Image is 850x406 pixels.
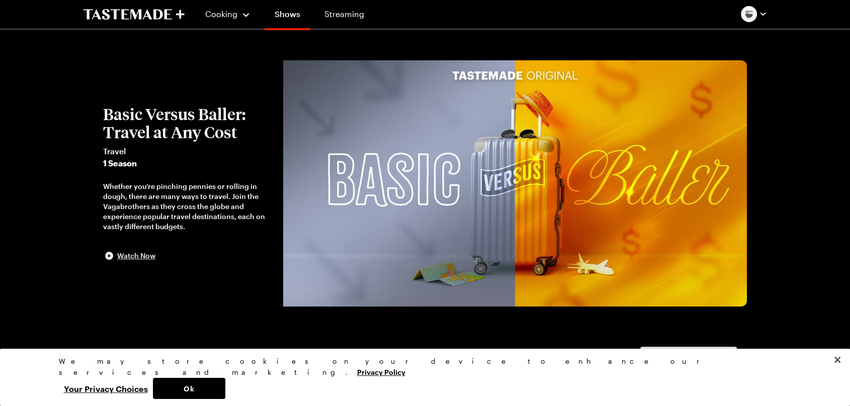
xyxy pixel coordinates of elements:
div: Privacy [59,356,783,399]
span: Watch Now [117,251,155,261]
a: More information about your privacy, opens in a new tab [357,367,405,376]
img: Basic Versus Baller: Travel at Any Cost [283,60,747,307]
span: 1 Season [103,157,273,169]
button: Close [826,349,848,371]
a: To Tastemade Home Page [83,9,185,20]
img: Profile picture [741,6,757,22]
a: Shows [265,2,310,30]
div: We may store cookies on your device to enhance our services and marketing. [59,356,783,378]
button: Basic Versus Baller: Travel at Any CostTravel1 SeasonWhether you’re pinching pennies or rolling i... [103,105,273,262]
button: Your Privacy Choices [59,378,153,399]
span: Travel [103,145,273,157]
button: Cooking [205,2,250,26]
span: Cooking [205,9,237,19]
button: Season 1 [640,347,737,369]
h2: Basic Versus Baller: Travel at Any Cost [103,105,273,141]
div: Whether you’re pinching pennies or rolling in dough, there are many ways to travel. Join the Vaga... [103,181,273,232]
button: Profile picture [741,6,767,22]
button: Ok [153,378,225,399]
